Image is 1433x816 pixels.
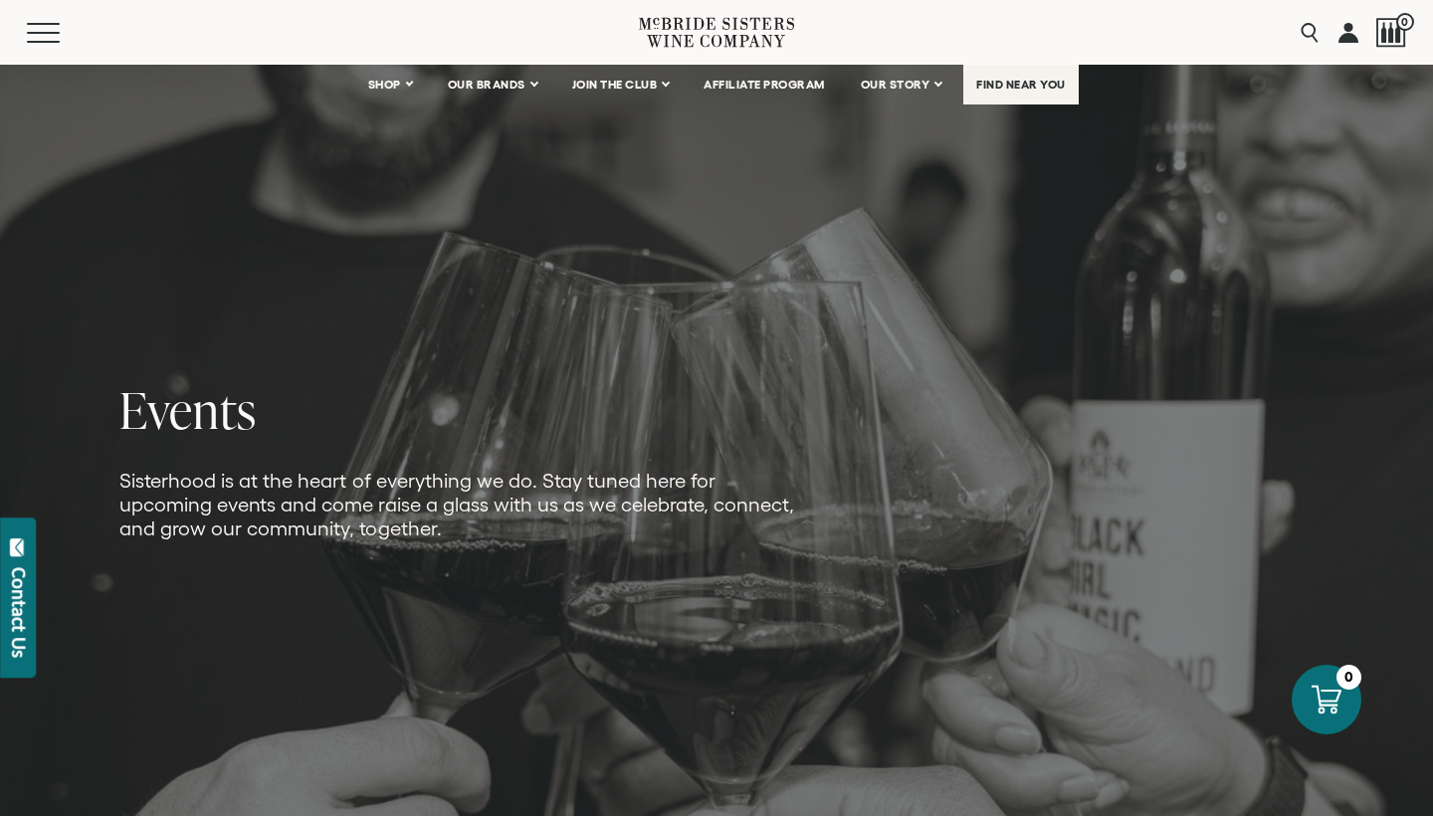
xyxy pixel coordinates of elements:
[861,78,930,92] span: OUR STORY
[27,23,99,43] button: Mobile Menu Trigger
[448,78,525,92] span: OUR BRANDS
[355,65,425,104] a: SHOP
[1336,665,1361,690] div: 0
[848,65,954,104] a: OUR STORY
[704,78,825,92] span: AFFILIATE PROGRAM
[963,65,1079,104] a: FIND NEAR YOU
[9,567,29,658] div: Contact Us
[435,65,549,104] a: OUR BRANDS
[691,65,838,104] a: AFFILIATE PROGRAM
[572,78,658,92] span: JOIN THE CLUB
[119,469,804,540] p: Sisterhood is at the heart of everything we do. Stay tuned here for upcoming events and come rais...
[559,65,682,104] a: JOIN THE CLUB
[976,78,1066,92] span: FIND NEAR YOU
[1396,13,1414,31] span: 0
[119,375,257,444] span: Events
[368,78,402,92] span: SHOP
